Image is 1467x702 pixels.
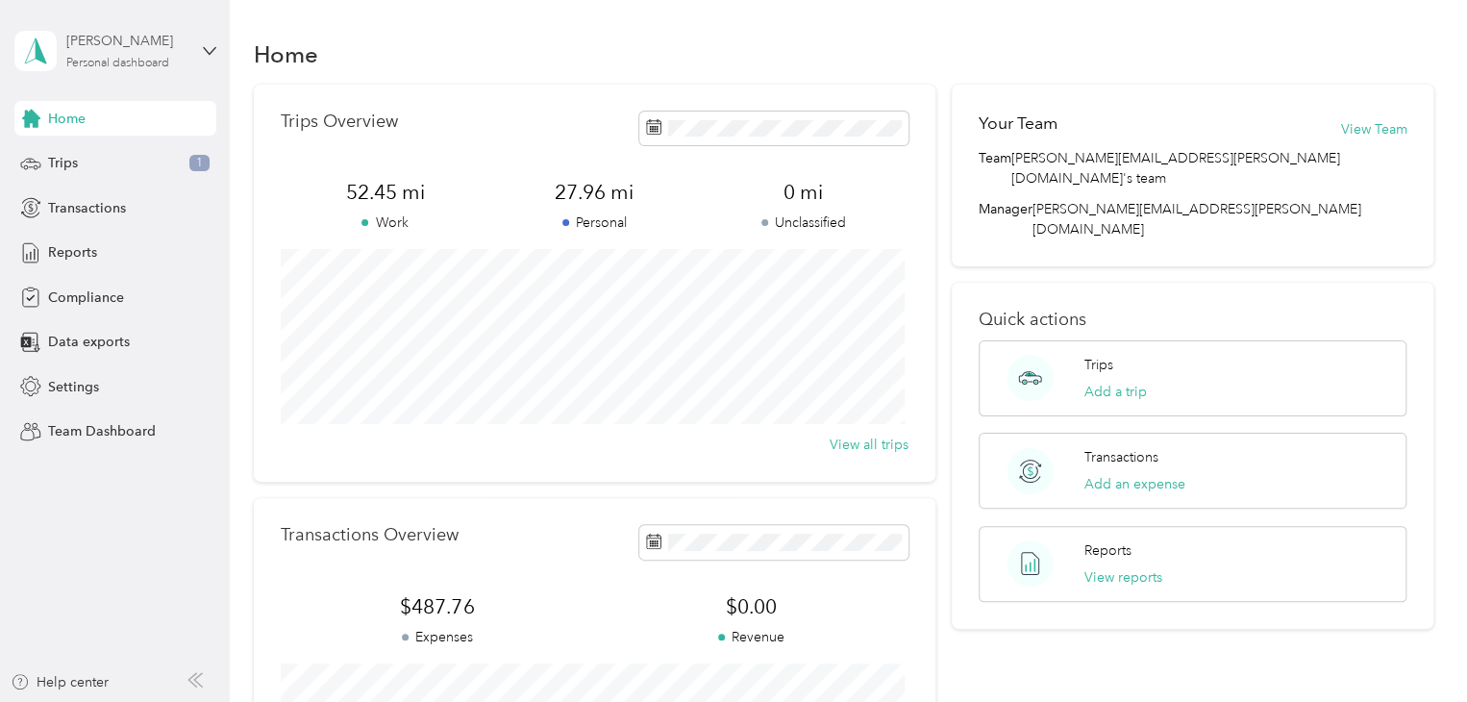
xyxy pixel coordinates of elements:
span: Reports [48,242,97,263]
div: Personal dashboard [66,58,169,69]
button: View reports [1084,567,1162,588]
span: [PERSON_NAME][EMAIL_ADDRESS][PERSON_NAME][DOMAIN_NAME]'s team [1011,148,1406,188]
h2: Your Team [979,112,1057,136]
span: Transactions [48,198,126,218]
span: 1 [189,155,210,172]
p: Transactions Overview [281,525,459,545]
p: Revenue [594,627,908,647]
span: Data exports [48,332,130,352]
p: Unclassified [699,213,908,233]
span: $487.76 [281,593,594,620]
span: 52.45 mi [281,179,490,206]
p: Transactions [1084,447,1158,467]
button: Add a trip [1084,382,1147,402]
span: Team [979,148,1011,188]
span: $0.00 [594,593,908,620]
p: Personal [489,213,699,233]
p: Trips [1084,355,1113,375]
span: Compliance [48,288,124,308]
button: Add an expense [1084,474,1185,494]
span: 27.96 mi [489,179,699,206]
span: Manager [979,199,1032,239]
iframe: Everlance-gr Chat Button Frame [1359,594,1467,702]
div: [PERSON_NAME] [66,31,186,51]
p: Reports [1084,540,1131,561]
button: View all trips [830,435,908,455]
p: Expenses [281,627,594,647]
span: Home [48,109,86,129]
span: Trips [48,153,78,173]
span: 0 mi [699,179,908,206]
button: Help center [11,672,109,692]
p: Work [281,213,490,233]
h1: Home [254,44,318,64]
span: Team Dashboard [48,421,156,441]
span: Settings [48,377,99,397]
button: View Team [1340,119,1406,139]
p: Trips Overview [281,112,398,132]
span: [PERSON_NAME][EMAIL_ADDRESS][PERSON_NAME][DOMAIN_NAME] [1032,201,1361,238]
p: Quick actions [979,310,1406,330]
